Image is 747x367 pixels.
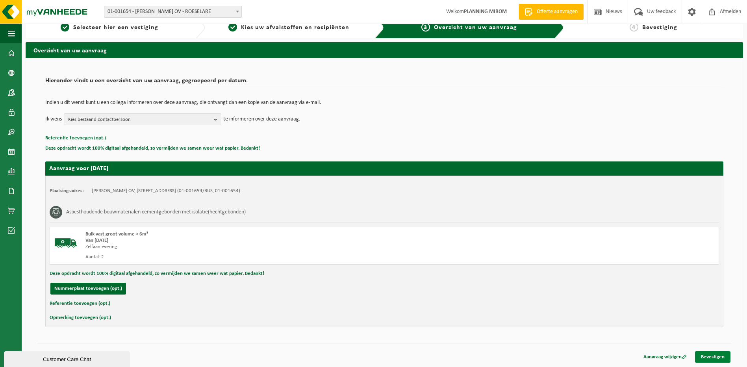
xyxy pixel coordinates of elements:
p: te informeren over deze aanvraag. [223,113,300,125]
strong: Aanvraag voor [DATE] [49,165,108,172]
span: 4 [630,23,638,32]
button: Nummerplaat toevoegen (opt.) [50,283,126,295]
iframe: chat widget [4,350,132,367]
span: Offerte aanvragen [535,8,580,16]
span: 01-001654 - MIROM ROESELARE OV - ROESELARE [104,6,242,18]
a: Bevestigen [695,351,730,363]
span: 1 [61,23,69,32]
strong: Van [DATE] [85,238,108,243]
span: 01-001654 - MIROM ROESELARE OV - ROESELARE [104,6,241,17]
button: Referentie toevoegen (opt.) [45,133,106,143]
a: Aanvraag wijzigen [638,351,693,363]
p: Indien u dit wenst kunt u een collega informeren over deze aanvraag, die ontvangt dan een kopie v... [45,100,723,106]
span: Kies uw afvalstoffen en recipiënten [241,24,349,31]
button: Opmerking toevoegen (opt.) [50,313,111,323]
span: 3 [421,23,430,32]
button: Referentie toevoegen (opt.) [50,298,110,309]
span: Overzicht van uw aanvraag [434,24,517,31]
strong: Plaatsingsadres: [50,188,84,193]
a: 2Kies uw afvalstoffen en recipiënten [209,23,369,32]
span: Selecteer hier een vestiging [73,24,158,31]
img: BL-SO-LV.png [54,231,78,255]
span: 2 [228,23,237,32]
div: Aantal: 2 [85,254,416,260]
h3: Asbesthoudende bouwmaterialen cementgebonden met isolatie(hechtgebonden) [66,206,246,219]
td: [PERSON_NAME] OV, [STREET_ADDRESS] (01-001654/BUS, 01-001654) [92,188,240,194]
a: Offerte aanvragen [519,4,584,20]
h2: Overzicht van uw aanvraag [26,42,743,57]
a: 1Selecteer hier een vestiging [30,23,189,32]
span: Kies bestaand contactpersoon [68,114,211,126]
span: Bulk vast groot volume > 6m³ [85,232,148,237]
button: Kies bestaand contactpersoon [64,113,221,125]
p: Ik wens [45,113,62,125]
button: Deze opdracht wordt 100% digitaal afgehandeld, zo vermijden we samen weer wat papier. Bedankt! [45,143,260,154]
h2: Hieronder vindt u een overzicht van uw aanvraag, gegroepeerd per datum. [45,78,723,88]
div: Zelfaanlevering [85,244,416,250]
strong: PLANNING MIROM [464,9,507,15]
span: Bevestiging [642,24,677,31]
button: Deze opdracht wordt 100% digitaal afgehandeld, zo vermijden we samen weer wat papier. Bedankt! [50,269,264,279]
